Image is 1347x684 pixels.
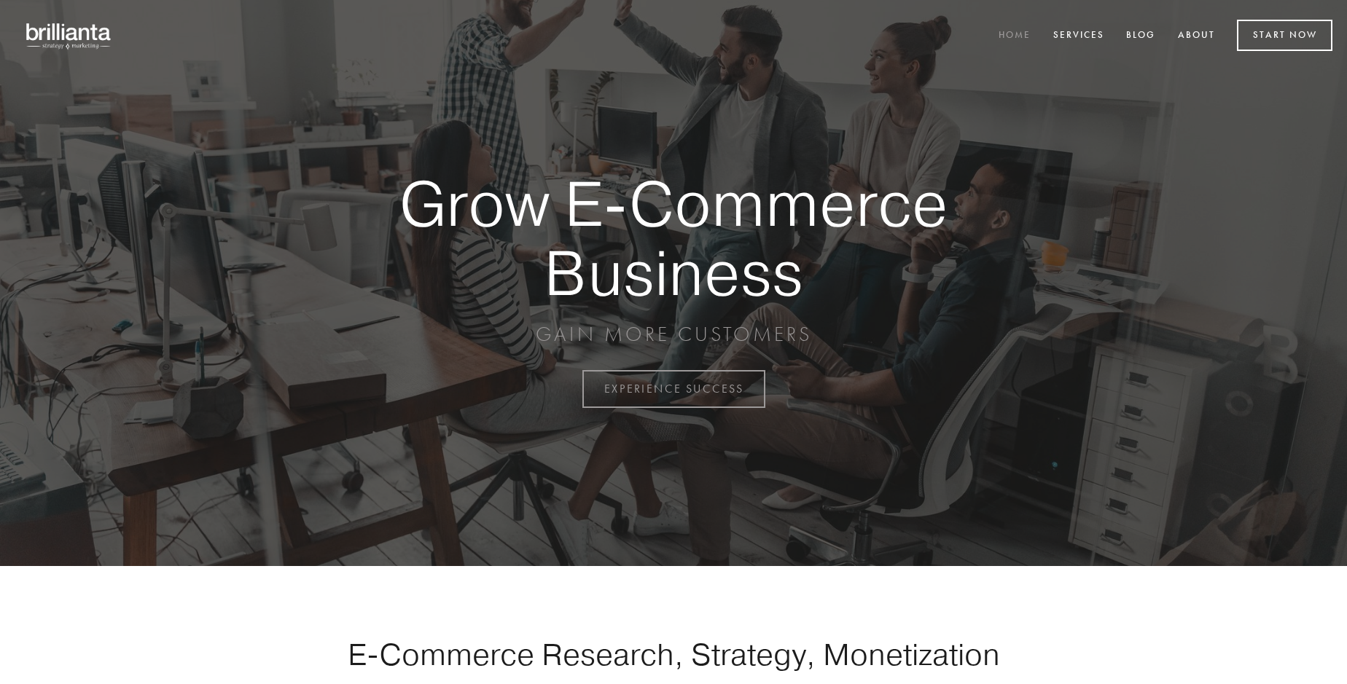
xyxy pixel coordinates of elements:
p: GAIN MORE CUSTOMERS [348,321,999,347]
a: Blog [1117,24,1165,48]
a: Start Now [1237,20,1332,51]
a: Home [989,24,1040,48]
strong: Grow E-Commerce Business [348,169,999,307]
a: About [1168,24,1225,48]
a: Services [1044,24,1114,48]
h1: E-Commerce Research, Strategy, Monetization [302,636,1045,672]
img: brillianta - research, strategy, marketing [15,15,124,57]
a: EXPERIENCE SUCCESS [582,370,765,408]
